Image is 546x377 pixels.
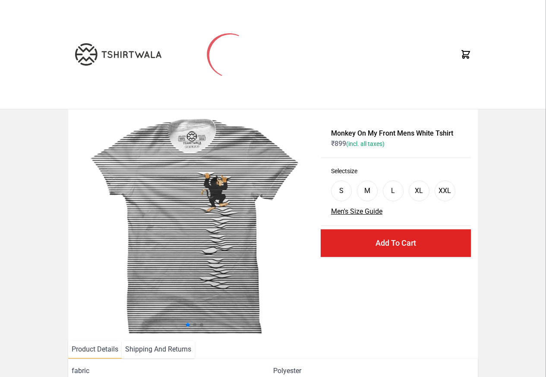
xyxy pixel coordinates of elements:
h3: Select size [331,167,461,175]
button: Men's Size Guide [331,206,382,217]
li: Product Details [68,341,122,358]
div: L [391,186,395,196]
span: Polyester [273,366,301,376]
img: monkey-climbing.jpg [75,116,314,334]
div: XXL [439,186,451,196]
li: Shipping And Returns [122,341,195,358]
img: TW-LOGO-400-104.png [75,43,161,66]
span: ₹ 899 [331,139,385,148]
h1: Monkey On My Front Mens White Tshirt [331,128,461,139]
div: S [339,186,344,196]
span: fabric [72,366,273,376]
div: XL [415,186,423,196]
span: (incl. all taxes) [346,140,385,147]
div: M [364,186,370,196]
button: Add To Cart [321,229,471,257]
